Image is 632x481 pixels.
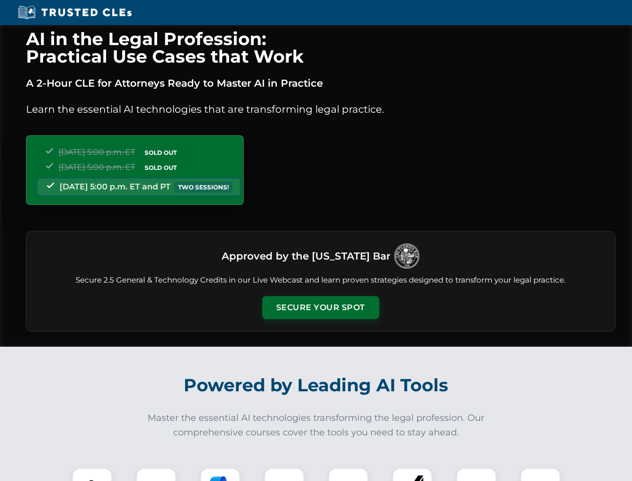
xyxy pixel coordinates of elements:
p: Secure 2.5 General & Technology Credits in our Live Webcast and learn proven strategies designed ... [39,275,603,286]
h3: Approved by the [US_STATE] Bar [222,247,390,265]
span: [DATE] 5:00 p.m. ET [59,147,135,157]
span: [DATE] 5:00 p.m. ET [59,162,135,172]
p: Learn the essential AI technologies that are transforming legal practice. [26,101,615,117]
img: Logo [394,244,419,269]
p: Master the essential AI technologies transforming the legal profession. Our comprehensive courses... [141,411,491,440]
span: SOLD OUT [141,162,180,173]
h2: Powered by Leading AI Tools [39,368,593,403]
h1: AI in the Legal Profession: Practical Use Cases that Work [26,30,615,65]
img: Trusted CLEs [15,5,135,20]
button: Secure Your Spot [262,296,379,319]
p: A 2-Hour CLE for Attorneys Ready to Master AI in Practice [26,75,615,91]
span: SOLD OUT [141,147,180,158]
